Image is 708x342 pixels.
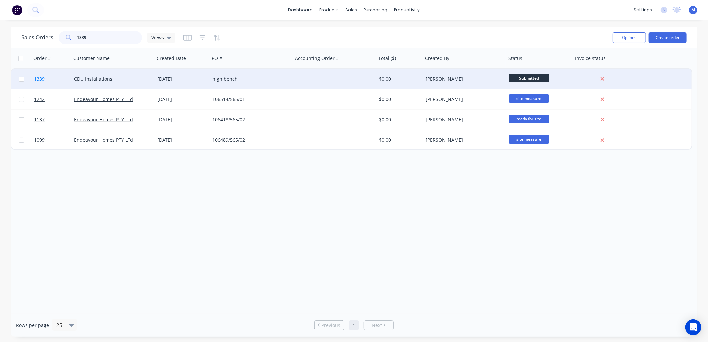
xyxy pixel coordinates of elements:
[33,55,51,62] div: Order #
[21,34,53,41] h1: Sales Orders
[12,5,22,15] img: Factory
[509,74,549,82] span: Submitted
[575,55,606,62] div: Invoice status
[34,96,45,103] span: 1242
[685,319,701,335] div: Open Intercom Messenger
[157,116,207,123] div: [DATE]
[157,96,207,103] div: [DATE]
[157,76,207,82] div: [DATE]
[285,5,316,15] a: dashboard
[74,96,133,102] a: Endeavour Homes PTY LTd
[364,322,393,329] a: Next page
[509,135,549,143] span: site measure
[34,137,45,143] span: 1099
[508,55,522,62] div: Status
[391,5,423,15] div: productivity
[342,5,361,15] div: sales
[16,322,49,329] span: Rows per page
[426,96,500,103] div: [PERSON_NAME]
[73,55,110,62] div: Customer Name
[316,5,342,15] div: products
[34,69,74,89] a: 1339
[426,76,500,82] div: [PERSON_NAME]
[157,55,186,62] div: Created Date
[425,55,449,62] div: Created By
[361,5,391,15] div: purchasing
[212,55,222,62] div: PO #
[77,31,142,44] input: Search...
[509,94,549,103] span: site measure
[379,76,418,82] div: $0.00
[212,76,286,82] div: high bench
[212,116,286,123] div: 106418/565/02
[34,89,74,109] a: 1242
[630,5,655,15] div: settings
[34,116,45,123] span: 1137
[378,55,396,62] div: Total ($)
[379,137,418,143] div: $0.00
[322,322,341,329] span: Previous
[349,320,359,330] a: Page 1 is your current page
[379,96,418,103] div: $0.00
[379,116,418,123] div: $0.00
[212,137,286,143] div: 106489/565/02
[509,115,549,123] span: ready for site
[74,116,133,123] a: Endeavour Homes PTY LTd
[613,32,646,43] button: Options
[649,32,687,43] button: Create order
[34,130,74,150] a: 1099
[151,34,164,41] span: Views
[212,96,286,103] div: 106514/565/01
[157,137,207,143] div: [DATE]
[74,137,133,143] a: Endeavour Homes PTY LTd
[312,320,396,330] ul: Pagination
[34,76,45,82] span: 1339
[315,322,344,329] a: Previous page
[426,116,500,123] div: [PERSON_NAME]
[426,137,500,143] div: [PERSON_NAME]
[74,76,112,82] a: CDU Installations
[34,110,74,130] a: 1137
[372,322,382,329] span: Next
[691,7,695,13] span: M
[295,55,339,62] div: Accounting Order #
